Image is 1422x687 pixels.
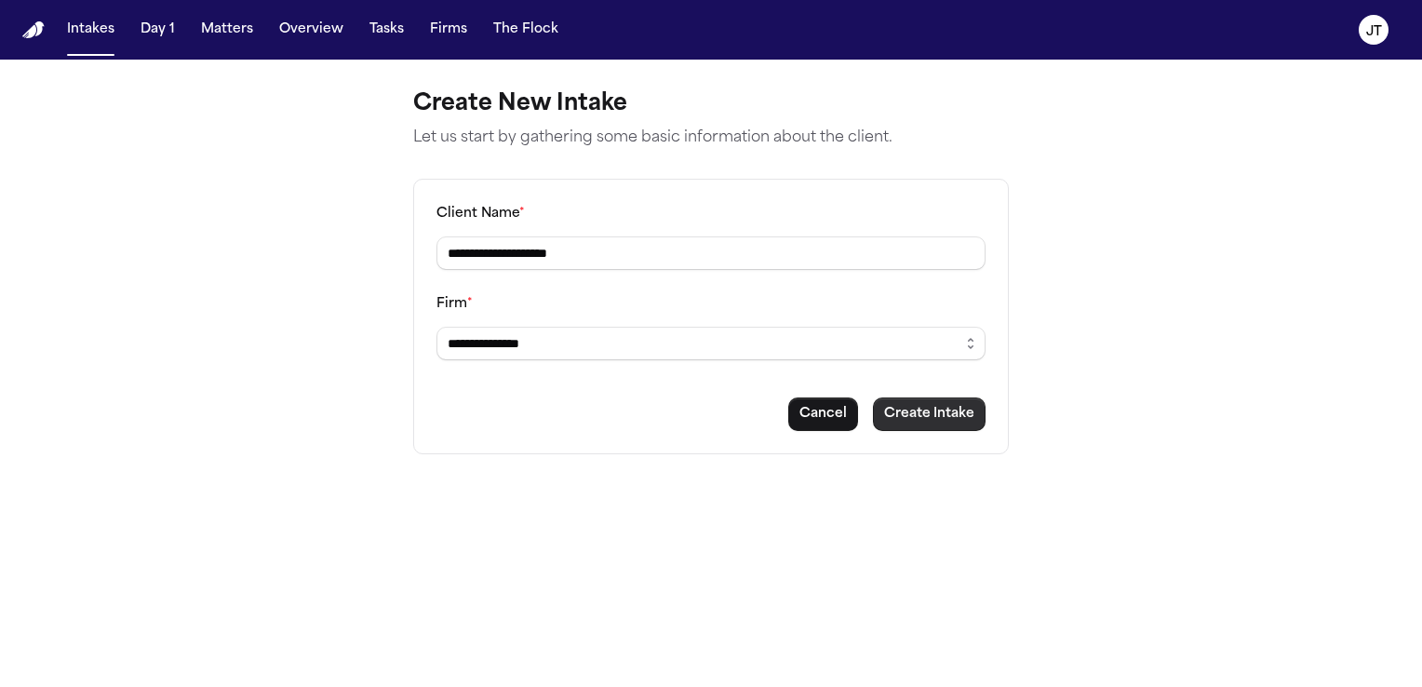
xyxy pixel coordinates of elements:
input: Select a firm [436,327,986,360]
button: Day 1 [133,13,182,47]
button: Tasks [362,13,411,47]
button: The Flock [486,13,566,47]
button: Firms [423,13,475,47]
button: Cancel intake creation [788,397,858,431]
button: Create intake [873,397,986,431]
input: Client name [436,236,986,270]
h1: Create New Intake [413,89,1009,119]
button: Intakes [60,13,122,47]
button: Matters [194,13,261,47]
label: Client Name [436,207,525,221]
p: Let us start by gathering some basic information about the client. [413,127,1009,149]
button: Overview [272,13,351,47]
a: Home [22,21,45,39]
label: Firm [436,297,473,311]
img: Finch Logo [22,21,45,39]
